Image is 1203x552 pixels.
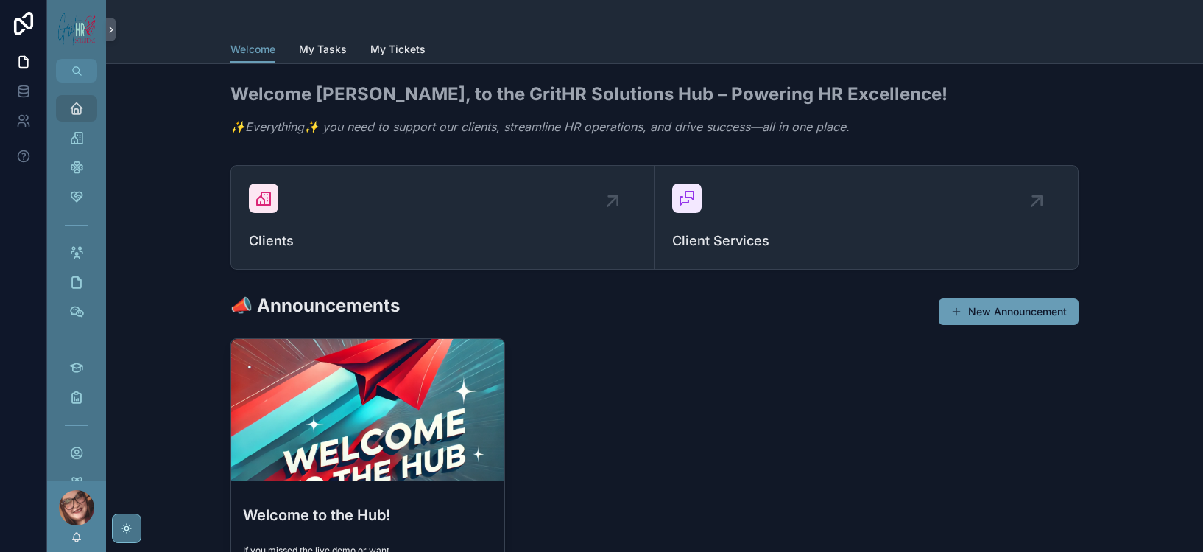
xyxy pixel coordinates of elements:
div: scrollable content [47,83,106,481]
div: Welcome-to-the-GritHR-Hub.webp [231,339,504,481]
span: My Tasks [299,42,347,57]
span: Clients [249,231,636,251]
img: App logo [56,7,97,52]
h2: 📣 Announcements [230,293,400,318]
a: Welcome [230,36,275,64]
span: Client Services [672,231,1060,251]
a: Clients [231,166,655,269]
a: Client Services [655,166,1078,269]
h3: Welcome to the Hub! [243,504,493,526]
span: Welcome [230,42,275,57]
span: My Tickets [370,42,426,57]
a: My Tasks [299,36,347,66]
h2: Welcome [PERSON_NAME], to the GritHR Solutions Hub – Powering HR Excellence! [230,82,948,106]
a: My Tickets [370,36,426,66]
button: New Announcement [939,298,1079,325]
em: ✨Everything✨ you need to support our clients, streamline HR operations, and drive success—all in ... [230,119,850,134]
